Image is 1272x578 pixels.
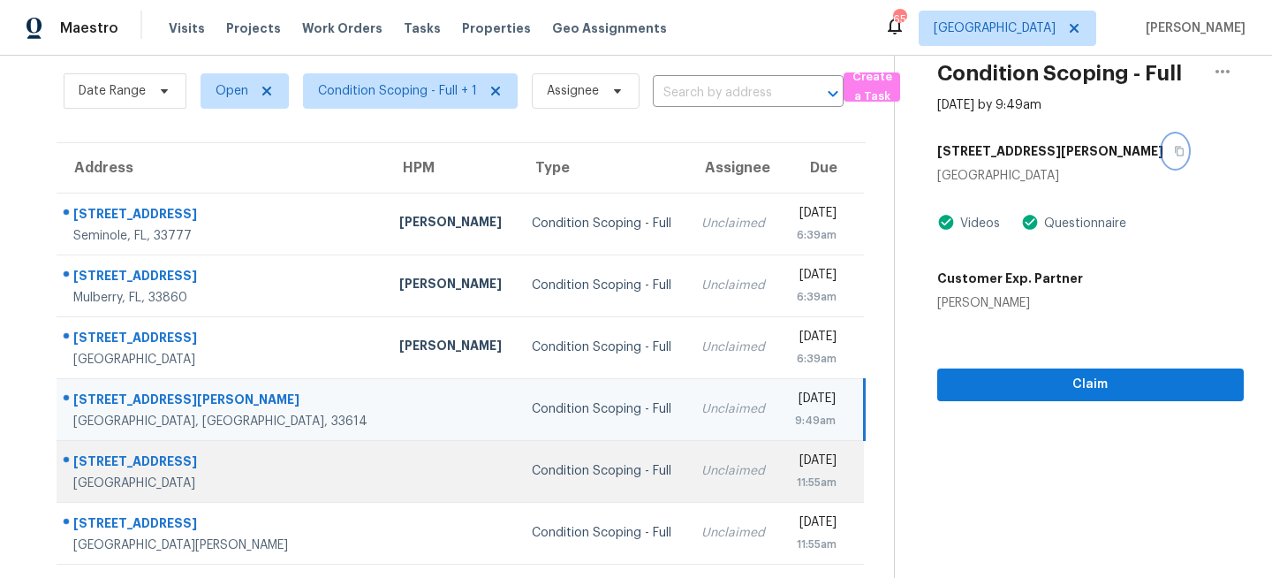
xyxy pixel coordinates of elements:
span: Geo Assignments [552,19,667,37]
div: Condition Scoping - Full [532,462,673,480]
div: [GEOGRAPHIC_DATA], [GEOGRAPHIC_DATA], 33614 [73,413,371,430]
span: [GEOGRAPHIC_DATA] [934,19,1056,37]
div: Condition Scoping - Full [532,524,673,542]
div: [PERSON_NAME] [399,275,503,297]
img: Artifact Present Icon [937,213,955,232]
div: [GEOGRAPHIC_DATA] [937,167,1244,185]
div: [STREET_ADDRESS] [73,205,371,227]
div: Condition Scoping - Full [532,277,673,294]
div: Unclaimed [701,462,766,480]
div: [DATE] [794,328,837,350]
div: [DATE] [794,513,837,536]
div: [GEOGRAPHIC_DATA] [73,351,371,369]
div: Condition Scoping - Full [532,215,673,232]
th: Assignee [687,143,780,193]
span: Visits [169,19,205,37]
span: Assignee [547,82,599,100]
span: Projects [226,19,281,37]
div: Questionnaire [1039,215,1126,232]
span: Properties [462,19,531,37]
button: Open [821,81,845,106]
div: 6:39am [794,226,837,244]
span: Date Range [79,82,146,100]
div: Condition Scoping - Full [532,400,673,418]
div: 9:49am [794,412,836,430]
div: [DATE] [794,452,837,474]
div: [PERSON_NAME] [399,213,503,235]
th: Type [518,143,687,193]
div: [STREET_ADDRESS] [73,267,371,289]
span: Maestro [60,19,118,37]
span: Create a Task [852,67,891,108]
div: Unclaimed [701,524,766,542]
span: Work Orders [302,19,382,37]
div: [DATE] [794,204,837,226]
div: 65 [893,11,905,28]
button: Create a Task [844,72,900,102]
div: [DATE] by 9:49am [937,96,1041,114]
h5: [STREET_ADDRESS][PERSON_NAME] [937,142,1163,160]
span: [PERSON_NAME] [1139,19,1245,37]
th: HPM [385,143,518,193]
div: Videos [955,215,1000,232]
span: Tasks [404,22,441,34]
span: Claim [951,374,1230,396]
div: [STREET_ADDRESS] [73,329,371,351]
div: [GEOGRAPHIC_DATA] [73,475,371,492]
div: 6:39am [794,288,837,306]
div: [GEOGRAPHIC_DATA][PERSON_NAME] [73,536,371,554]
h2: Condition Scoping - Full [937,65,1182,82]
div: 11:55am [794,474,837,491]
div: Unclaimed [701,277,766,294]
span: Condition Scoping - Full + 1 [318,82,477,100]
div: Unclaimed [701,400,766,418]
th: Due [780,143,865,193]
div: Condition Scoping - Full [532,338,673,356]
h5: Customer Exp. Partner [937,270,1083,287]
img: Artifact Present Icon [1021,213,1039,232]
div: [PERSON_NAME] [937,294,1083,312]
th: Address [57,143,385,193]
div: Unclaimed [701,215,766,232]
input: Search by address [653,80,794,107]
div: [PERSON_NAME] [399,337,503,359]
div: Seminole, FL, 33777 [73,227,371,245]
div: [STREET_ADDRESS] [73,453,371,475]
div: [STREET_ADDRESS][PERSON_NAME] [73,391,371,413]
div: [DATE] [794,390,836,412]
div: [STREET_ADDRESS] [73,514,371,536]
div: Unclaimed [701,338,766,356]
button: Copy Address [1163,135,1187,167]
div: [DATE] [794,266,837,288]
button: Claim [937,369,1244,401]
div: 6:39am [794,350,837,368]
div: 11:55am [794,536,837,553]
div: Mulberry, FL, 33860 [73,289,371,307]
span: Open [216,82,248,100]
